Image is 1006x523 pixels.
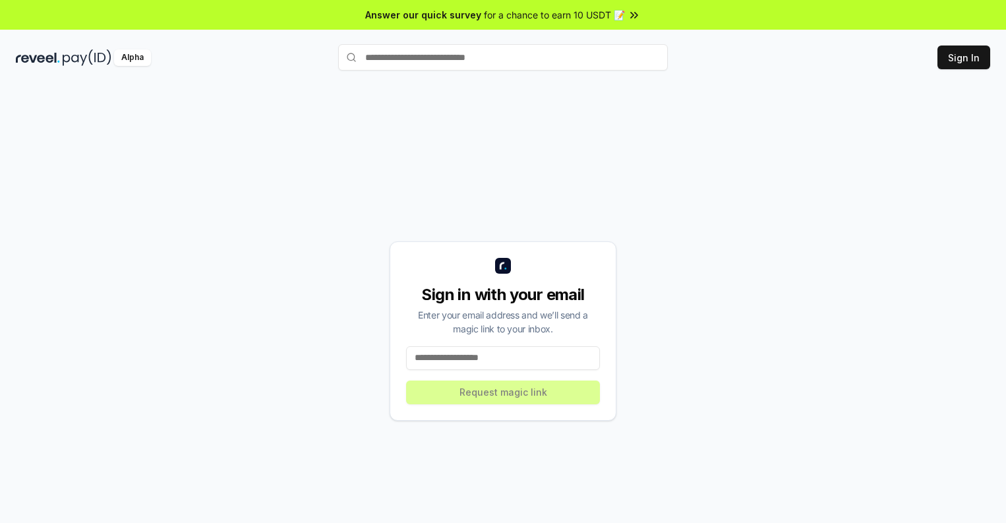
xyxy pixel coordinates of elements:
[406,284,600,305] div: Sign in with your email
[63,49,111,66] img: pay_id
[495,258,511,274] img: logo_small
[406,308,600,336] div: Enter your email address and we’ll send a magic link to your inbox.
[484,8,625,22] span: for a chance to earn 10 USDT 📝
[937,46,990,69] button: Sign In
[114,49,151,66] div: Alpha
[16,49,60,66] img: reveel_dark
[365,8,481,22] span: Answer our quick survey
